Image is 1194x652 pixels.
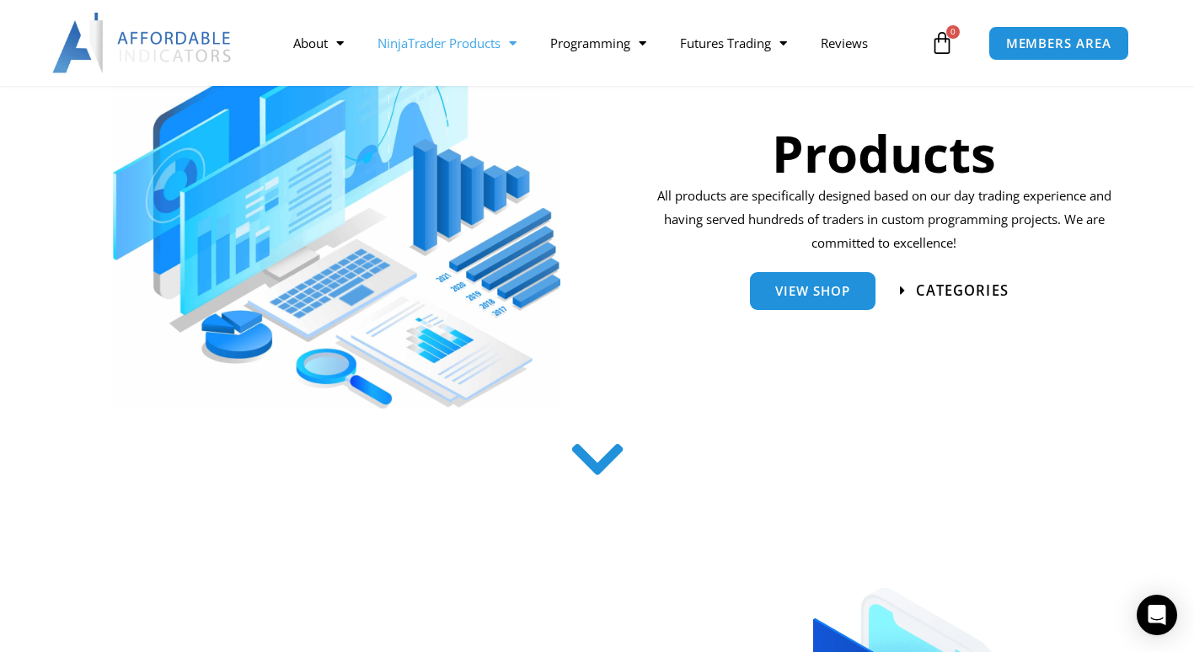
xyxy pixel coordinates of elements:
[663,24,804,62] a: Futures Trading
[750,272,875,310] a: View Shop
[804,24,885,62] a: Reviews
[651,184,1117,255] p: All products are specifically designed based on our day trading experience and having served hund...
[1006,37,1111,50] span: MEMBERS AREA
[905,19,979,67] a: 0
[52,13,233,73] img: LogoAI | Affordable Indicators – NinjaTrader
[946,25,960,39] span: 0
[276,24,361,62] a: About
[988,26,1129,61] a: MEMBERS AREA
[900,284,1009,298] a: categories
[916,284,1009,298] span: categories
[276,24,926,62] nav: Menu
[533,24,663,62] a: Programming
[651,118,1117,189] h1: Products
[775,285,850,297] span: View Shop
[1137,595,1177,635] div: Open Intercom Messenger
[361,24,533,62] a: NinjaTrader Products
